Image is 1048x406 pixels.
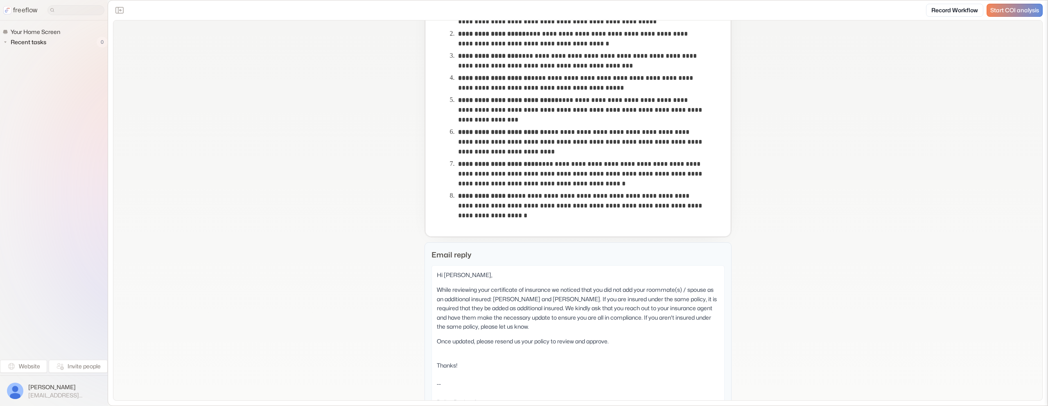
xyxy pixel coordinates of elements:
a: freeflow [3,5,38,15]
span: Start COI analysis [990,7,1039,14]
a: Your Home Screen [2,27,63,37]
p: Once updated, please resend us your policy to review and approve. [437,337,719,355]
img: profile [7,383,23,399]
a: Start COI analysis [987,4,1043,17]
p: While reviewing your certificate of insurance we noticed that you did not add your roommate(s) / ... [437,285,719,331]
button: Invite people [49,360,108,373]
span: [EMAIL_ADDRESS][DOMAIN_NAME] [28,392,101,399]
span: [PERSON_NAME] [28,383,101,391]
p: Email reply [431,249,725,260]
span: Recent tasks [9,38,49,46]
button: Close the sidebar [113,4,126,17]
button: Recent tasks [2,37,50,47]
button: [PERSON_NAME][EMAIL_ADDRESS][DOMAIN_NAME] [5,381,103,401]
p: freeflow [13,5,38,15]
span: 0 [97,37,108,47]
a: Record Workflow [926,4,983,17]
span: Your Home Screen [9,28,63,36]
p: Hi [PERSON_NAME], [437,271,719,280]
